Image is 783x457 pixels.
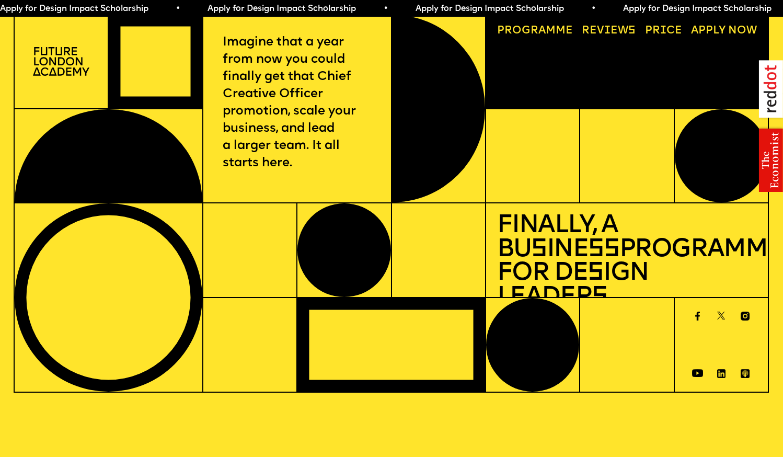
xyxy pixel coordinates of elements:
[588,237,619,262] span: ss
[491,20,578,41] a: Programme
[223,34,371,172] p: Imagine that a year from now you could finally get that Chief Creative Officer promotion, scale y...
[639,20,687,41] a: Price
[538,26,546,36] span: a
[383,5,388,13] span: •
[592,285,607,310] span: s
[176,5,180,13] span: •
[686,20,763,41] a: Apply now
[531,237,547,262] span: s
[497,214,757,310] h1: Finally, a Bu ine Programme for De ign Leader
[588,261,603,286] span: s
[577,20,641,41] a: Reviews
[591,5,596,13] span: •
[691,26,698,36] span: A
